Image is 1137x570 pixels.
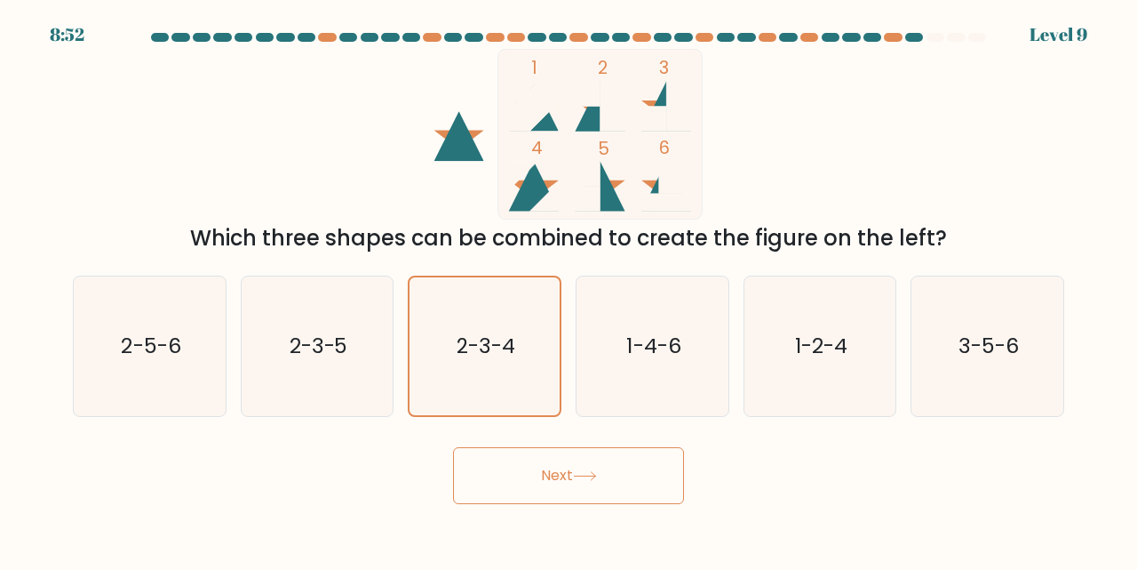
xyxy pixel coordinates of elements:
[598,136,609,161] tspan: 5
[958,332,1019,361] text: 3-5-6
[531,55,537,80] tspan: 1
[290,332,348,361] text: 2-3-5
[531,135,543,160] tspan: 4
[1030,21,1087,48] div: Level 9
[795,332,847,361] text: 1-2-4
[50,21,84,48] div: 8:52
[626,332,680,361] text: 1-4-6
[659,55,669,80] tspan: 3
[457,333,515,361] text: 2-3-4
[598,55,608,80] tspan: 2
[83,222,1054,254] div: Which three shapes can be combined to create the figure on the left?
[659,135,670,160] tspan: 6
[121,332,180,361] text: 2-5-6
[453,447,684,504] button: Next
